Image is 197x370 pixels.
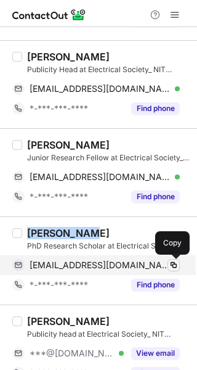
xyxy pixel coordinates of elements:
[30,171,171,183] span: [EMAIL_ADDRESS][DOMAIN_NAME]
[27,240,190,252] div: PhD Research Scholar at Electrical Society_ NIT MIZORAM
[30,348,115,359] span: ***@[DOMAIN_NAME]
[27,227,110,239] div: [PERSON_NAME]
[27,64,190,75] div: Publicity Head at Electrical Society_ NIT MIZORAM
[27,329,190,340] div: Publicity head at Electrical Society_ NIT MIZORAM
[131,191,180,203] button: Reveal Button
[27,139,110,151] div: [PERSON_NAME]
[30,260,171,271] span: [EMAIL_ADDRESS][DOMAIN_NAME]
[131,347,180,360] button: Reveal Button
[27,315,110,327] div: [PERSON_NAME]
[30,83,171,94] span: [EMAIL_ADDRESS][DOMAIN_NAME]
[27,51,110,63] div: [PERSON_NAME]
[131,102,180,115] button: Reveal Button
[27,152,190,163] div: Junior Research Fellow at Electrical Society_ NIT MIZORAM
[12,7,86,22] img: ContactOut v5.3.10
[131,279,180,291] button: Reveal Button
